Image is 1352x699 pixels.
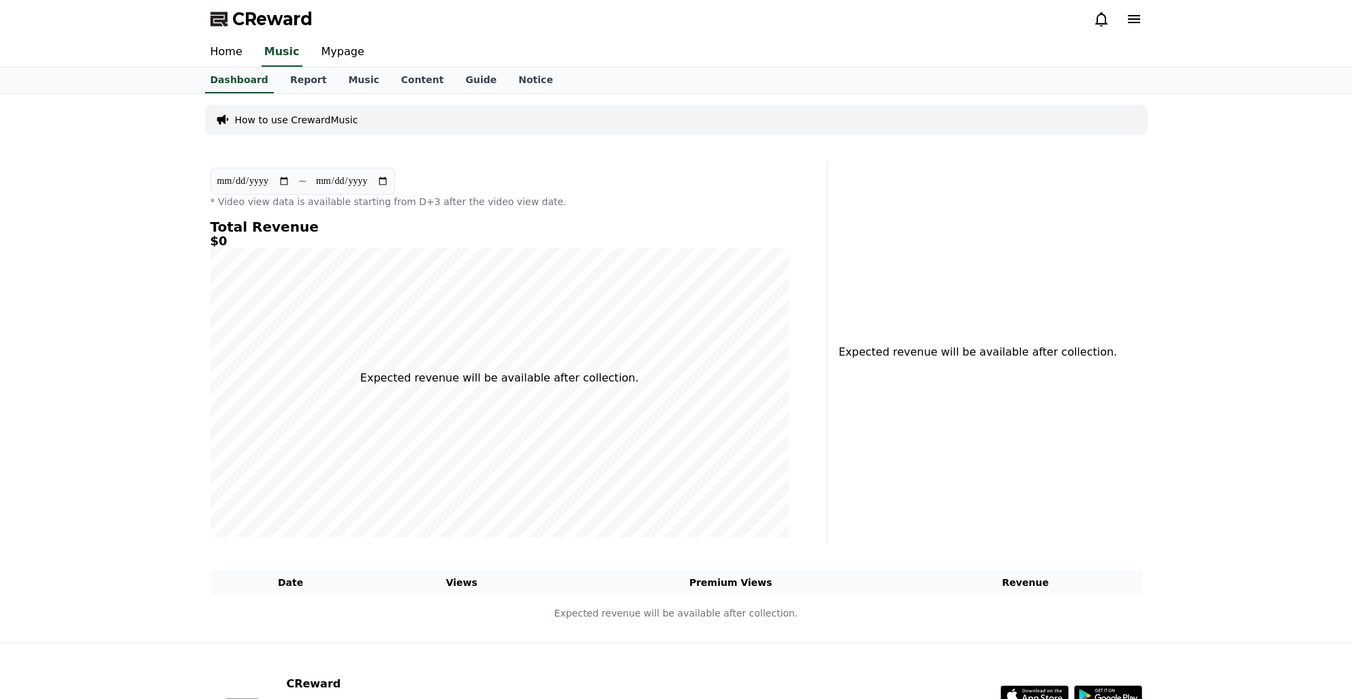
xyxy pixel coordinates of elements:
a: Mypage [311,38,375,67]
a: Dashboard [205,67,274,93]
p: ~ [298,173,307,189]
span: CReward [232,8,313,30]
th: Views [371,570,552,595]
th: Premium Views [552,570,909,595]
th: Date [210,570,371,595]
p: CReward [286,676,514,692]
a: How to use CrewardMusic [235,113,358,127]
a: Report [279,67,338,93]
p: * Video view data is available starting from D+3 after the video view date. [210,195,789,208]
h4: Total Revenue [210,219,789,234]
p: Expected revenue will be available after collection. [838,344,1109,360]
a: CReward [210,8,313,30]
a: Notice [507,67,564,93]
p: Expected revenue will be available after collection. [360,370,639,386]
th: Revenue [909,570,1142,595]
a: Content [390,67,455,93]
a: Home [200,38,253,67]
p: Expected revenue will be available after collection. [211,606,1142,621]
h5: $0 [210,234,789,248]
a: Music [262,38,302,67]
a: Music [337,67,390,93]
a: Guide [454,67,507,93]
